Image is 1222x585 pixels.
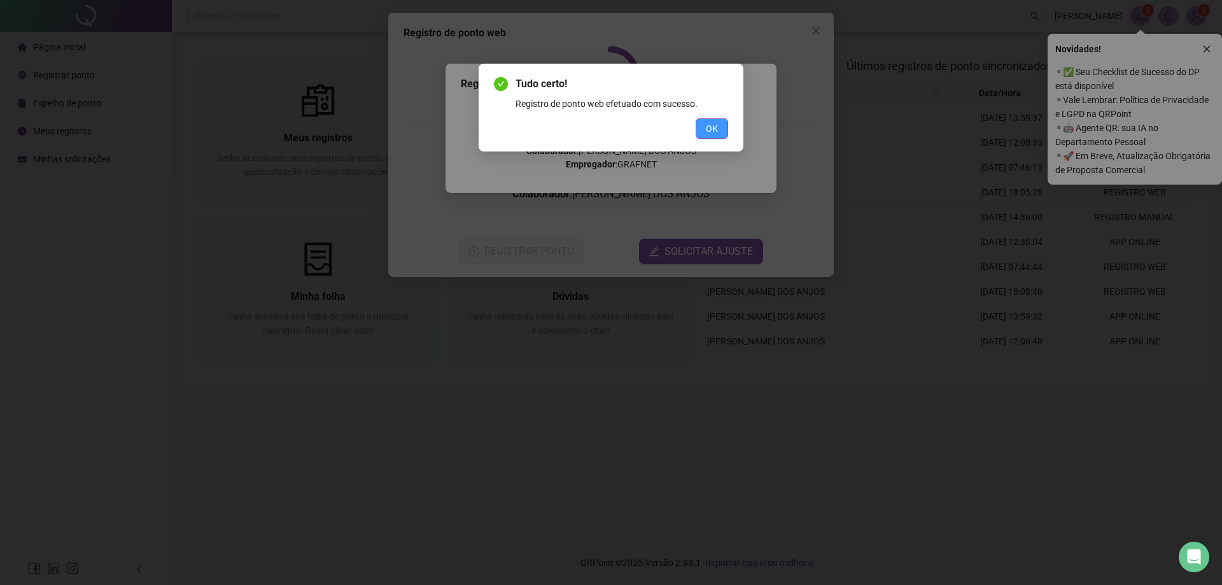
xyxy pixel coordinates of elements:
span: check-circle [494,77,508,91]
span: OK [706,122,718,136]
button: OK [696,118,728,139]
span: Tudo certo! [516,76,728,92]
div: Registro de ponto web efetuado com sucesso. [516,97,728,111]
div: Open Intercom Messenger [1179,542,1209,572]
